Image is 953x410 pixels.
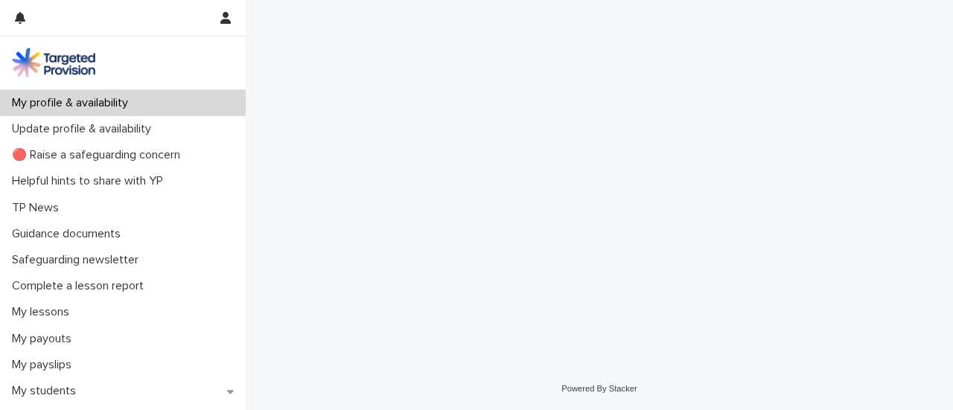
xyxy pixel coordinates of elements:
[6,122,163,136] p: Update profile & availability
[12,48,95,77] img: M5nRWzHhSzIhMunXDL62
[6,305,81,319] p: My lessons
[6,201,71,215] p: TP News
[6,227,133,241] p: Guidance documents
[6,174,175,188] p: Helpful hints to share with YP
[6,253,150,267] p: Safeguarding newsletter
[6,96,140,110] p: My profile & availability
[561,384,637,393] a: Powered By Stacker
[6,148,192,162] p: 🔴 Raise a safeguarding concern
[6,279,156,293] p: Complete a lesson report
[6,358,83,372] p: My payslips
[6,384,88,398] p: My students
[6,332,83,346] p: My payouts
